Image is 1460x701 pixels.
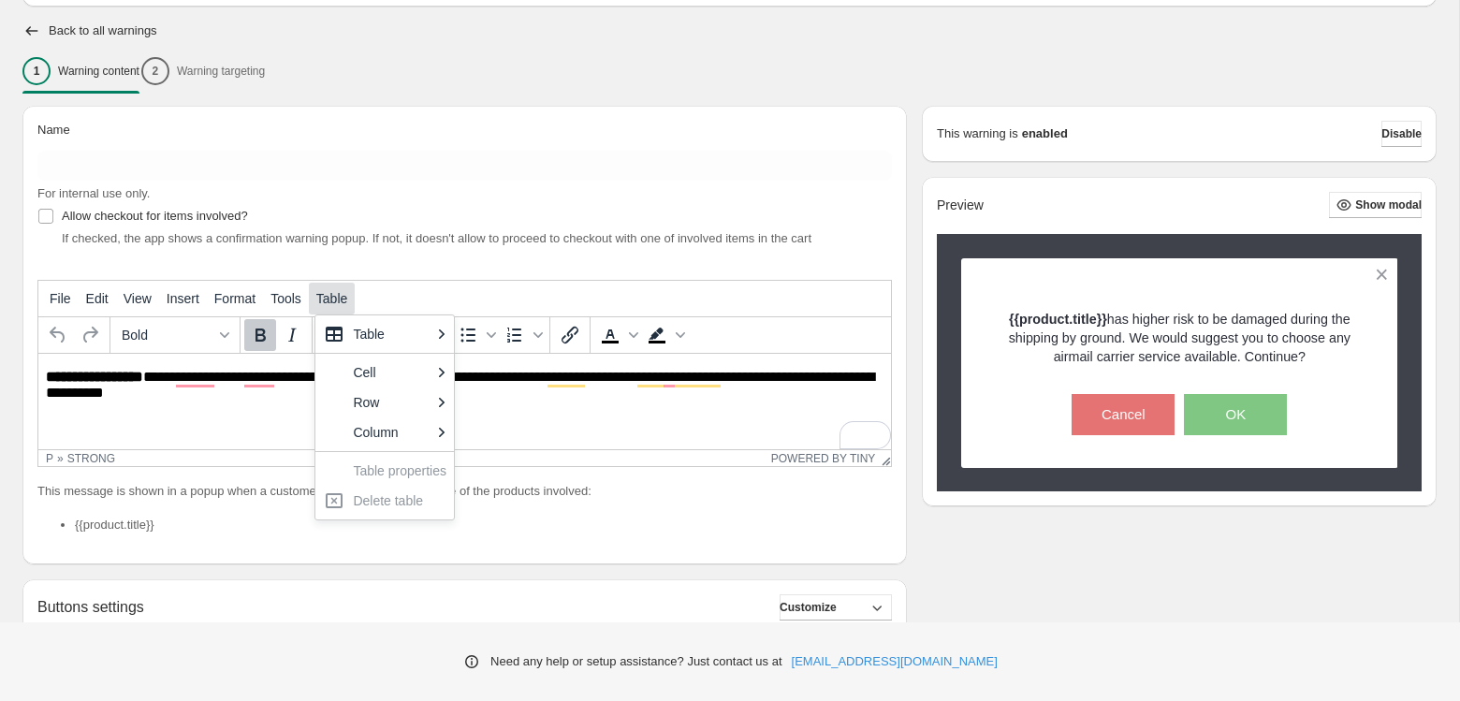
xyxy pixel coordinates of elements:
button: Italic [276,319,308,351]
button: Bold [244,319,276,351]
div: Table [353,323,430,345]
span: Disable [1381,126,1422,141]
span: Customize [780,600,837,615]
span: Name [37,123,70,137]
div: Cell [353,361,430,384]
button: Formats [114,319,236,351]
div: Column [353,421,430,444]
div: Row [315,387,454,417]
iframe: Rich Text Area [38,354,891,449]
span: File [50,291,71,306]
div: Resize [875,450,891,466]
span: For internal use only. [37,186,150,200]
div: Table properties [315,456,454,486]
div: Numbered list [499,319,546,351]
h2: Buttons settings [37,598,144,616]
div: Column [315,417,454,447]
div: Cell [315,358,454,387]
p: This message is shown in a popup when a customer is trying to purchase one of the products involved: [37,482,892,501]
a: Powered by Tiny [771,452,876,465]
span: Insert [167,291,199,306]
p: This warning is [937,124,1018,143]
strong: enabled [1022,124,1068,143]
li: {{product.title}} [75,516,892,534]
div: Table properties [353,460,446,482]
span: Table [316,291,347,306]
div: Table [315,319,454,349]
div: Delete table [353,489,446,512]
div: Delete table [315,486,454,516]
div: Bullet list [452,319,499,351]
span: Tools [270,291,301,306]
button: Disable [1381,121,1422,147]
div: Text color [594,319,641,351]
button: Customize [780,594,892,621]
div: » [57,452,64,465]
button: Undo [42,319,74,351]
div: Row [353,391,430,414]
button: Cancel [1072,394,1175,435]
span: Show modal [1355,197,1422,212]
p: has higher risk to be damaged during the shipping by ground. We would suggest you to choose any a... [994,310,1365,366]
a: [EMAIL_ADDRESS][DOMAIN_NAME] [792,652,998,671]
div: 1 [22,57,51,85]
button: Show modal [1329,192,1422,218]
h2: Preview [937,197,984,213]
span: If checked, the app shows a confirmation warning popup. If not, it doesn't allow to proceed to ch... [62,231,811,245]
button: Insert/edit link [554,319,586,351]
p: Warning content [58,64,139,79]
h2: Back to all warnings [49,23,157,38]
span: Bold [122,328,213,343]
div: p [46,452,53,465]
span: Allow checkout for items involved? [62,209,248,223]
span: Format [214,291,255,306]
button: Redo [74,319,106,351]
span: View [124,291,152,306]
div: strong [67,452,115,465]
div: Background color [641,319,688,351]
span: Edit [86,291,109,306]
button: 1Warning content [22,51,139,91]
button: OK [1184,394,1287,435]
strong: {{product.title}} [1009,312,1107,327]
